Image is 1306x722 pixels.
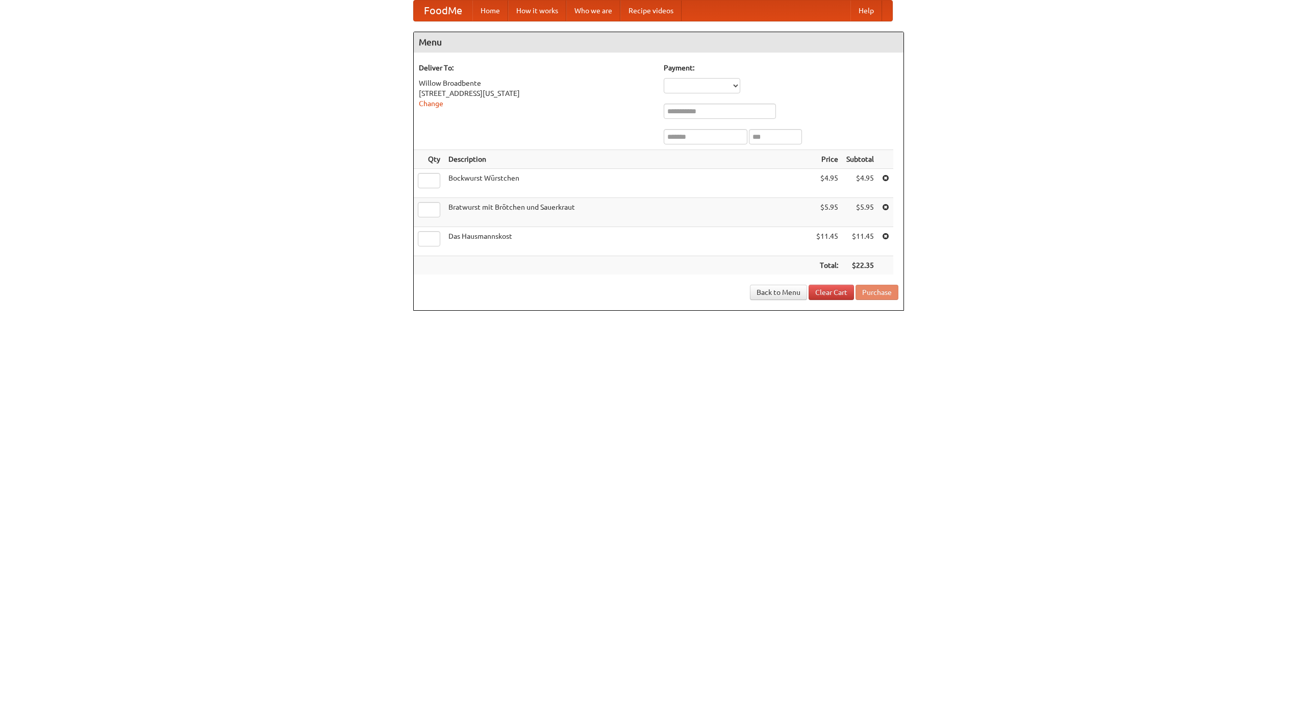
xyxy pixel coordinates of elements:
[842,169,878,198] td: $4.95
[444,198,812,227] td: Bratwurst mit Brötchen und Sauerkraut
[414,1,472,21] a: FoodMe
[812,227,842,256] td: $11.45
[444,227,812,256] td: Das Hausmannskost
[812,256,842,275] th: Total:
[566,1,620,21] a: Who we are
[750,285,807,300] a: Back to Menu
[812,169,842,198] td: $4.95
[812,198,842,227] td: $5.95
[620,1,682,21] a: Recipe videos
[444,169,812,198] td: Bockwurst Würstchen
[809,285,854,300] a: Clear Cart
[414,150,444,169] th: Qty
[842,198,878,227] td: $5.95
[664,63,898,73] h5: Payment:
[850,1,882,21] a: Help
[444,150,812,169] th: Description
[812,150,842,169] th: Price
[842,227,878,256] td: $11.45
[414,32,903,53] h4: Menu
[856,285,898,300] button: Purchase
[472,1,508,21] a: Home
[419,88,654,98] div: [STREET_ADDRESS][US_STATE]
[419,63,654,73] h5: Deliver To:
[842,150,878,169] th: Subtotal
[508,1,566,21] a: How it works
[842,256,878,275] th: $22.35
[419,99,443,108] a: Change
[419,78,654,88] div: Willow Broadbente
